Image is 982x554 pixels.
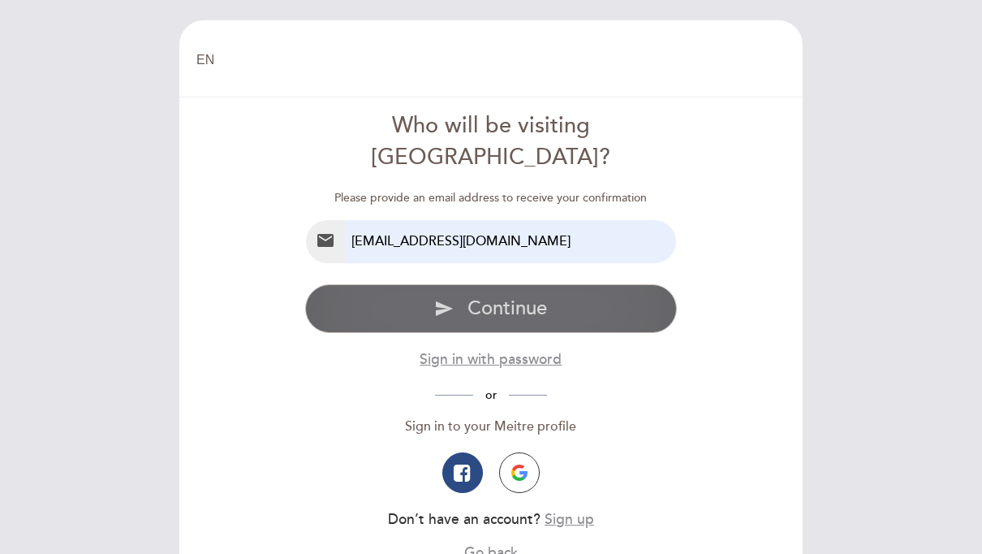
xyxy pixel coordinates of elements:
div: Please provide an email address to receive your confirmation [305,190,678,206]
div: Sign in to your Meitre profile [305,418,678,436]
div: Who will be visiting [GEOGRAPHIC_DATA]? [305,110,678,174]
i: send [434,299,454,318]
input: Email [345,220,677,263]
img: icon-google.png [511,465,528,481]
span: Continue [467,296,547,320]
button: Sign in with password [420,349,562,370]
span: Don’t have an account? [388,511,541,528]
button: Sign up [545,509,594,530]
button: send Continue [305,284,678,333]
i: email [316,231,335,250]
span: or [473,388,509,402]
